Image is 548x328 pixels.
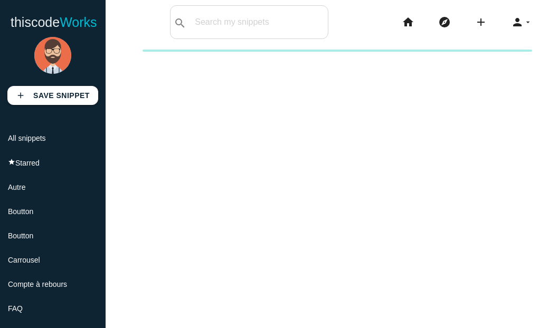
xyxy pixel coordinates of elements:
span: Boutton [8,207,33,216]
span: All snippets [8,134,46,142]
i: arrow_drop_down [524,5,532,39]
i: home [402,5,414,39]
img: man-5.png [34,37,71,74]
span: Boutton [8,231,33,240]
span: Carrousel [8,256,40,264]
i: add [16,86,25,105]
i: explore [438,5,451,39]
b: Save Snippet [33,91,90,100]
a: thiscodeWorks [11,5,97,39]
input: Search my snippets [190,11,328,33]
span: Compte à rebours [8,280,67,288]
i: person [511,5,524,39]
span: Works [60,15,97,30]
span: Autre [8,183,25,191]
span: FAQ [8,304,23,313]
i: add [475,5,487,39]
button: search [171,6,190,38]
a: addSave Snippet [7,86,98,105]
i: search [174,6,186,40]
span: Starred [15,159,40,167]
i: star [8,158,15,166]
